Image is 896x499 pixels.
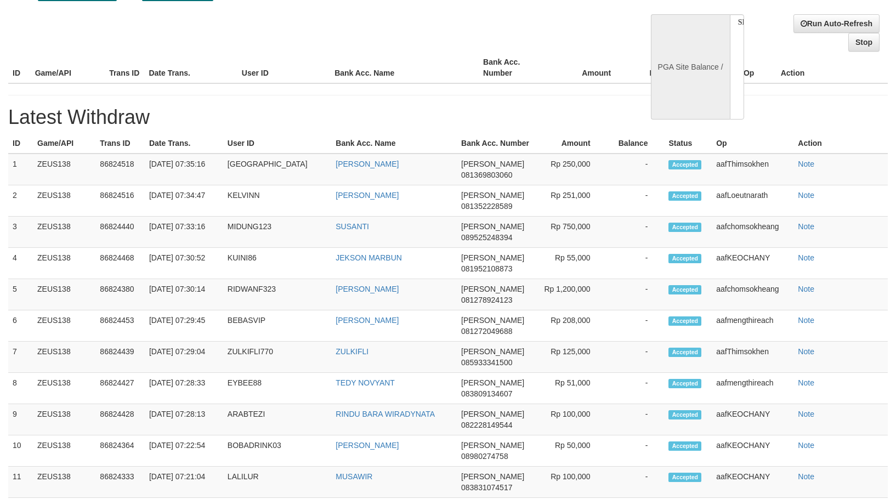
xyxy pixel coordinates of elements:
[336,347,368,356] a: ZULKIFLI
[553,52,627,83] th: Amount
[461,233,512,242] span: 089525248394
[33,154,95,185] td: ZEUS138
[627,52,695,83] th: Balance
[95,185,145,217] td: 86824516
[223,133,331,154] th: User ID
[336,316,399,325] a: [PERSON_NAME]
[461,327,512,336] span: 081272049688
[539,342,607,373] td: Rp 125,000
[8,106,888,128] h1: Latest Withdraw
[95,154,145,185] td: 86824518
[105,52,144,83] th: Trans ID
[461,421,512,429] span: 082228149544
[33,279,95,310] td: ZEUS138
[145,133,223,154] th: Date Trans.
[461,296,512,304] span: 081278924123
[8,248,33,279] td: 4
[607,342,665,373] td: -
[145,467,223,498] td: [DATE] 07:21:04
[8,217,33,248] td: 3
[336,253,402,262] a: JEKSON MARBUN
[607,310,665,342] td: -
[8,154,33,185] td: 1
[8,342,33,373] td: 7
[776,52,888,83] th: Action
[145,310,223,342] td: [DATE] 07:29:45
[95,217,145,248] td: 86824440
[461,285,524,293] span: [PERSON_NAME]
[798,472,814,481] a: Note
[8,373,33,404] td: 8
[668,473,701,482] span: Accepted
[668,348,701,357] span: Accepted
[95,133,145,154] th: Trans ID
[461,191,524,200] span: [PERSON_NAME]
[539,133,607,154] th: Amount
[223,373,331,404] td: EYBEE88
[95,310,145,342] td: 86824453
[33,133,95,154] th: Game/API
[33,248,95,279] td: ZEUS138
[607,467,665,498] td: -
[712,248,793,279] td: aafKEOCHANY
[336,160,399,168] a: [PERSON_NAME]
[336,378,395,387] a: TEDY NOVYANT
[31,52,105,83] th: Game/API
[145,185,223,217] td: [DATE] 07:34:47
[607,133,665,154] th: Balance
[95,248,145,279] td: 86824468
[8,435,33,467] td: 10
[712,435,793,467] td: aafKEOCHANY
[145,279,223,310] td: [DATE] 07:30:14
[664,133,712,154] th: Status
[607,435,665,467] td: -
[8,310,33,342] td: 6
[223,310,331,342] td: BEBASVIP
[8,404,33,435] td: 9
[461,202,512,211] span: 081352228589
[798,316,814,325] a: Note
[668,191,701,201] span: Accepted
[798,285,814,293] a: Note
[712,404,793,435] td: aafKEOCHANY
[668,160,701,169] span: Accepted
[330,52,479,83] th: Bank Acc. Name
[712,279,793,310] td: aafchomsokheang
[33,373,95,404] td: ZEUS138
[223,154,331,185] td: [GEOGRAPHIC_DATA]
[539,404,607,435] td: Rp 100,000
[336,472,372,481] a: MUSAWIR
[33,185,95,217] td: ZEUS138
[95,373,145,404] td: 86824427
[95,467,145,498] td: 86824333
[793,133,888,154] th: Action
[33,467,95,498] td: ZEUS138
[144,52,237,83] th: Date Trans.
[33,435,95,467] td: ZEUS138
[223,185,331,217] td: KELVINN
[461,483,512,492] span: 083831074517
[223,467,331,498] td: LALILUR
[651,14,730,120] div: PGA Site Balance /
[336,410,435,418] a: RINDU BARA WIRADYNATA
[461,160,524,168] span: [PERSON_NAME]
[712,373,793,404] td: aafmengthireach
[145,435,223,467] td: [DATE] 07:22:54
[461,253,524,262] span: [PERSON_NAME]
[668,379,701,388] span: Accepted
[798,160,814,168] a: Note
[33,217,95,248] td: ZEUS138
[95,435,145,467] td: 86824364
[668,441,701,451] span: Accepted
[145,373,223,404] td: [DATE] 07:28:33
[539,185,607,217] td: Rp 251,000
[712,342,793,373] td: aafThimsokhen
[607,373,665,404] td: -
[793,14,880,33] a: Run Auto-Refresh
[668,285,701,294] span: Accepted
[223,435,331,467] td: BOBADRINK03
[33,342,95,373] td: ZEUS138
[798,191,814,200] a: Note
[461,171,512,179] span: 081369803060
[539,435,607,467] td: Rp 50,000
